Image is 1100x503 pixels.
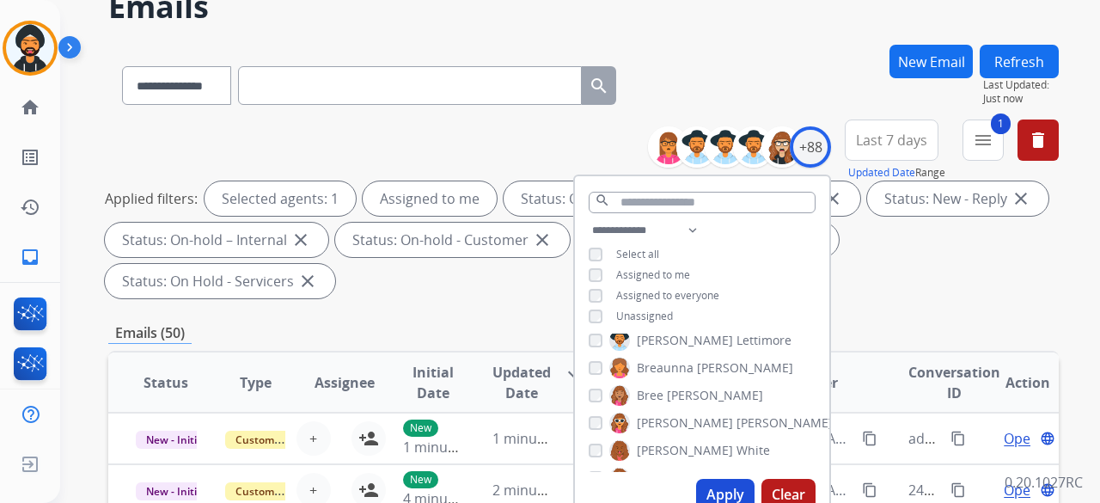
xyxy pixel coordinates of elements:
span: 2 minutes ago [492,481,584,500]
mat-icon: language [1040,431,1055,446]
span: Last Updated: [983,78,1059,92]
span: [PERSON_NAME] [697,359,793,377]
span: 1 minute ago [492,429,577,448]
button: Last 7 days [845,120,938,161]
div: Selected agents: 1 [205,181,356,216]
p: New [403,420,438,437]
p: New [403,471,438,488]
span: Assigned to me [616,267,690,282]
p: Applied filters: [105,188,198,209]
span: Range [848,165,945,180]
mat-icon: list_alt [20,147,40,168]
div: +88 [790,126,831,168]
span: [PERSON_NAME] [667,387,763,404]
button: + [296,421,331,456]
div: Status: Open - All [504,181,672,216]
mat-icon: close [290,230,311,250]
div: Assigned to me [363,181,497,216]
span: Breaunna [637,359,694,377]
span: [PERSON_NAME] [637,442,733,459]
div: Status: New - Reply [867,181,1048,216]
mat-icon: content_copy [950,482,966,498]
span: Customer Support [225,482,337,500]
mat-icon: person_add [358,428,379,449]
div: Status: On-hold – Internal [105,223,328,257]
mat-icon: content_copy [862,431,877,446]
mat-icon: person_add [358,480,379,500]
span: New - Initial [136,482,216,500]
mat-icon: search [595,193,610,208]
mat-icon: inbox [20,247,40,267]
span: Select all [616,247,659,261]
span: White [736,442,770,459]
mat-icon: content_copy [950,431,966,446]
mat-icon: search [589,76,609,96]
span: New - Initial [136,431,216,449]
mat-icon: close [532,230,553,250]
span: [PERSON_NAME] [637,414,733,432]
span: Open [1004,428,1039,449]
mat-icon: history [20,197,40,218]
mat-icon: menu [973,130,993,150]
span: Initial Date [403,362,464,403]
mat-icon: delete [1028,130,1048,150]
button: New Email [889,45,973,78]
span: Cadajianee [637,469,701,487]
span: Conversation ID [908,362,1000,403]
button: 1 [962,120,1004,161]
button: Refresh [980,45,1059,78]
span: Type [240,372,272,393]
th: Action [969,353,1059,413]
div: Status: On Hold - Servicers [105,264,335,298]
span: Updated Date [492,362,551,403]
span: [PERSON_NAME] [705,469,801,487]
span: Assignee [315,372,375,393]
span: 1 [991,113,1011,134]
mat-icon: close [822,188,843,209]
span: + [309,428,317,449]
mat-icon: home [20,97,40,118]
span: + [309,480,317,500]
span: Last 7 days [856,137,927,144]
div: Status: On-hold - Customer [335,223,570,257]
span: [PERSON_NAME] [637,332,733,349]
span: Unassigned [616,309,673,323]
mat-icon: close [297,271,318,291]
span: Assigned to everyone [616,288,719,303]
span: Just now [983,92,1059,106]
span: Bree [637,387,663,404]
span: Status [144,372,188,393]
button: Updated Date [848,166,915,180]
mat-icon: content_copy [862,482,877,498]
span: 1 minute ago [403,438,488,457]
span: Lettimore [736,332,791,349]
span: Customer Support [225,431,337,449]
span: [PERSON_NAME] [736,414,833,432]
mat-icon: close [1011,188,1031,209]
img: avatar [6,24,54,72]
p: 0.20.1027RC [1005,472,1083,493]
mat-icon: arrow_downward [565,362,585,383]
p: Emails (50) [108,322,192,344]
